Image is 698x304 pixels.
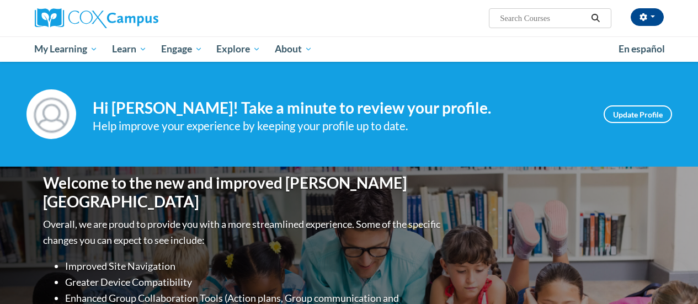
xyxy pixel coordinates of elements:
img: Cox Campus [35,8,158,28]
span: Learn [112,42,147,56]
div: Help improve your experience by keeping your profile up to date. [93,117,587,135]
a: Cox Campus [35,8,233,28]
button: Account Settings [631,8,664,26]
a: Engage [154,36,210,62]
div: Main menu [26,36,672,62]
p: Overall, we are proud to provide you with a more streamlined experience. Some of the specific cha... [43,216,443,248]
button: Search [587,12,604,25]
span: En español [619,43,665,55]
a: En español [611,38,672,61]
a: Update Profile [604,105,672,123]
input: Search Courses [499,12,587,25]
a: Learn [105,36,154,62]
img: Profile Image [26,89,76,139]
h4: Hi [PERSON_NAME]! Take a minute to review your profile. [93,99,587,118]
span: My Learning [34,42,98,56]
li: Greater Device Compatibility [65,274,443,290]
a: Explore [209,36,268,62]
span: Engage [161,42,203,56]
iframe: Button to launch messaging window [654,260,689,295]
h1: Welcome to the new and improved [PERSON_NAME][GEOGRAPHIC_DATA] [43,174,443,211]
a: About [268,36,319,62]
span: Explore [216,42,260,56]
li: Improved Site Navigation [65,258,443,274]
a: My Learning [28,36,105,62]
span: About [275,42,312,56]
